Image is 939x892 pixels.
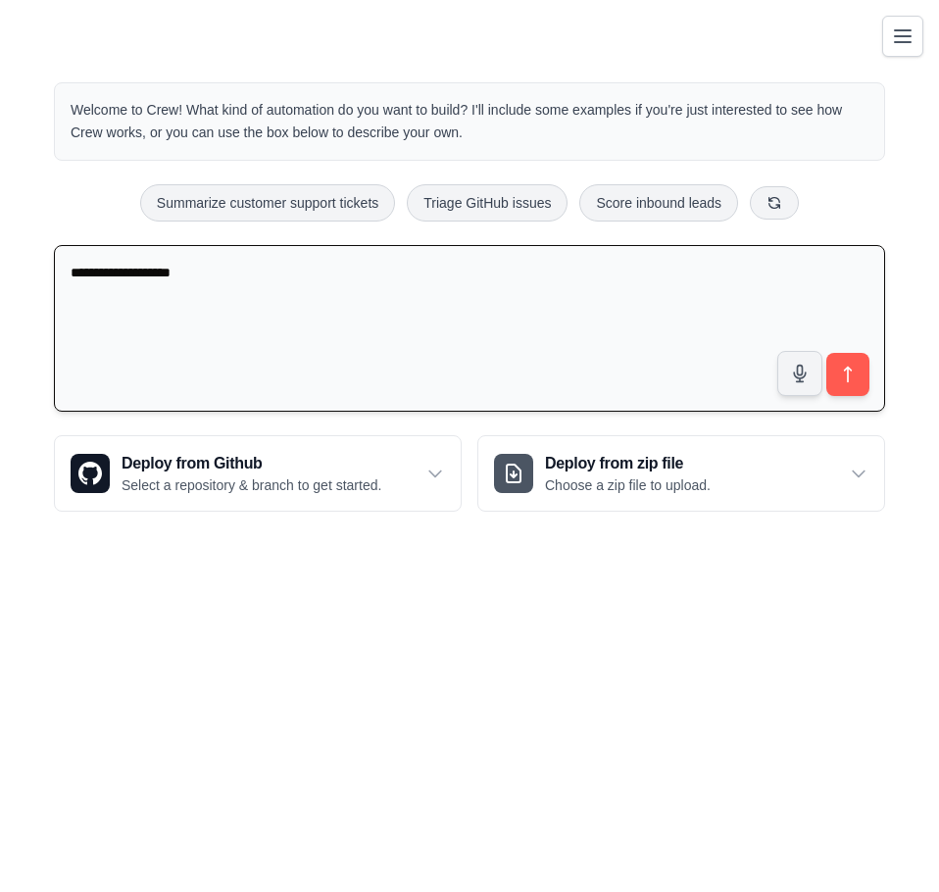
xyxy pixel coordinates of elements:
button: Score inbound leads [579,184,738,222]
h3: Deploy from zip file [545,452,711,475]
iframe: Chat Widget [841,798,939,892]
h3: Deploy from Github [122,452,381,475]
button: Summarize customer support tickets [140,184,395,222]
button: Toggle navigation [882,16,923,57]
p: Welcome to Crew! What kind of automation do you want to build? I'll include some examples if you'... [71,99,868,144]
p: Select a repository & branch to get started. [122,475,381,495]
button: Triage GitHub issues [407,184,568,222]
p: Choose a zip file to upload. [545,475,711,495]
